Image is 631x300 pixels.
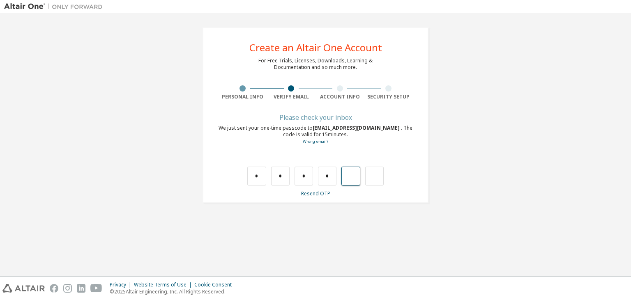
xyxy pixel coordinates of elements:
[303,139,328,144] a: Go back to the registration form
[2,284,45,293] img: altair_logo.svg
[218,94,267,100] div: Personal Info
[218,125,413,145] div: We just sent your one-time passcode to . The code is valid for 15 minutes.
[77,284,85,293] img: linkedin.svg
[313,124,401,131] span: [EMAIL_ADDRESS][DOMAIN_NAME]
[364,94,413,100] div: Security Setup
[301,190,330,197] a: Resend OTP
[4,2,107,11] img: Altair One
[315,94,364,100] div: Account Info
[50,284,58,293] img: facebook.svg
[110,288,237,295] p: © 2025 Altair Engineering, Inc. All Rights Reserved.
[218,115,413,120] div: Please check your inbox
[249,43,382,53] div: Create an Altair One Account
[63,284,72,293] img: instagram.svg
[194,282,237,288] div: Cookie Consent
[90,284,102,293] img: youtube.svg
[134,282,194,288] div: Website Terms of Use
[267,94,316,100] div: Verify Email
[258,57,373,71] div: For Free Trials, Licenses, Downloads, Learning & Documentation and so much more.
[110,282,134,288] div: Privacy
